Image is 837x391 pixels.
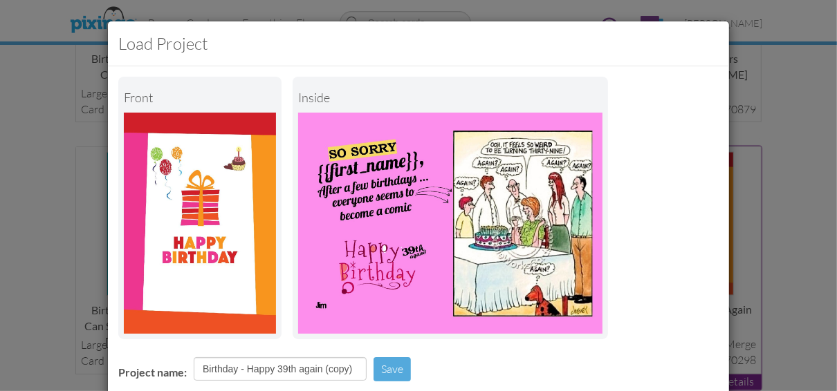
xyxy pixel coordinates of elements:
[124,82,276,113] div: Front
[118,365,187,381] label: Project name:
[298,113,603,334] img: Portrait Image
[124,113,276,334] img: Landscape Image
[374,357,411,381] button: Save
[298,82,603,113] div: inside
[194,357,367,381] input: Enter project name
[118,32,719,55] h3: Load Project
